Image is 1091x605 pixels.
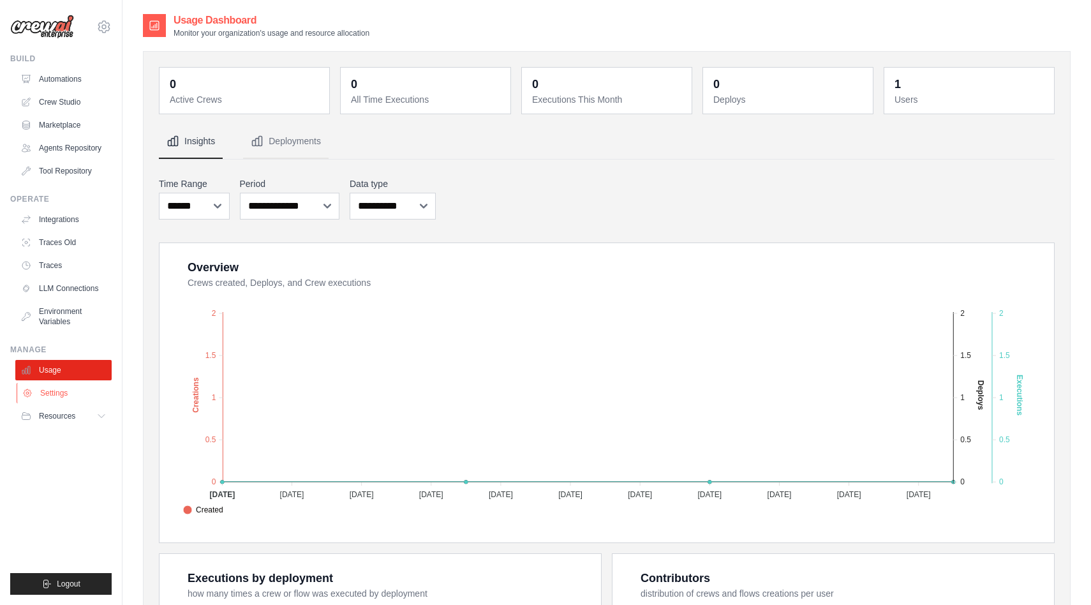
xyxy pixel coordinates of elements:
[960,351,971,360] tspan: 1.5
[174,28,369,38] p: Monitor your organization's usage and resource allocation
[351,93,503,106] dt: All Time Executions
[205,351,216,360] tspan: 1.5
[960,393,965,402] tspan: 1
[15,209,112,230] a: Integrations
[188,258,239,276] div: Overview
[212,309,216,318] tspan: 2
[15,115,112,135] a: Marketplace
[170,75,176,93] div: 0
[960,477,965,486] tspan: 0
[159,124,1055,159] nav: Tabs
[15,360,112,380] a: Usage
[15,255,112,276] a: Traces
[10,194,112,204] div: Operate
[419,490,443,499] tspan: [DATE]
[894,75,901,93] div: 1
[39,411,75,421] span: Resources
[532,75,538,93] div: 0
[768,490,792,499] tspan: [DATE]
[212,477,216,486] tspan: 0
[999,309,1004,318] tspan: 2
[183,504,223,516] span: Created
[489,490,513,499] tspan: [DATE]
[641,587,1039,600] dt: distribution of crews and flows creations per user
[999,435,1010,444] tspan: 0.5
[10,573,112,595] button: Logout
[15,161,112,181] a: Tool Repository
[240,177,340,190] label: Period
[697,490,722,499] tspan: [DATE]
[350,177,436,190] label: Data type
[15,69,112,89] a: Automations
[10,15,74,39] img: Logo
[960,309,965,318] tspan: 2
[350,490,374,499] tspan: [DATE]
[15,138,112,158] a: Agents Repository
[188,569,333,587] div: Executions by deployment
[351,75,357,93] div: 0
[713,75,720,93] div: 0
[209,490,235,499] tspan: [DATE]
[837,490,861,499] tspan: [DATE]
[188,276,1039,289] dt: Crews created, Deploys, and Crew executions
[10,345,112,355] div: Manage
[159,177,230,190] label: Time Range
[1015,375,1024,415] text: Executions
[999,477,1004,486] tspan: 0
[174,13,369,28] h2: Usage Dashboard
[894,93,1046,106] dt: Users
[159,124,223,159] button: Insights
[191,377,200,413] text: Creations
[17,383,113,403] a: Settings
[205,435,216,444] tspan: 0.5
[280,490,304,499] tspan: [DATE]
[532,93,684,106] dt: Executions This Month
[170,93,322,106] dt: Active Crews
[713,93,865,106] dt: Deploys
[976,380,985,410] text: Deploys
[15,278,112,299] a: LLM Connections
[907,490,931,499] tspan: [DATE]
[57,579,80,589] span: Logout
[999,393,1004,402] tspan: 1
[15,92,112,112] a: Crew Studio
[15,232,112,253] a: Traces Old
[188,587,586,600] dt: how many times a crew or flow was executed by deployment
[15,301,112,332] a: Environment Variables
[10,54,112,64] div: Build
[999,351,1010,360] tspan: 1.5
[641,569,710,587] div: Contributors
[628,490,652,499] tspan: [DATE]
[558,490,583,499] tspan: [DATE]
[243,124,329,159] button: Deployments
[15,406,112,426] button: Resources
[212,393,216,402] tspan: 1
[960,435,971,444] tspan: 0.5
